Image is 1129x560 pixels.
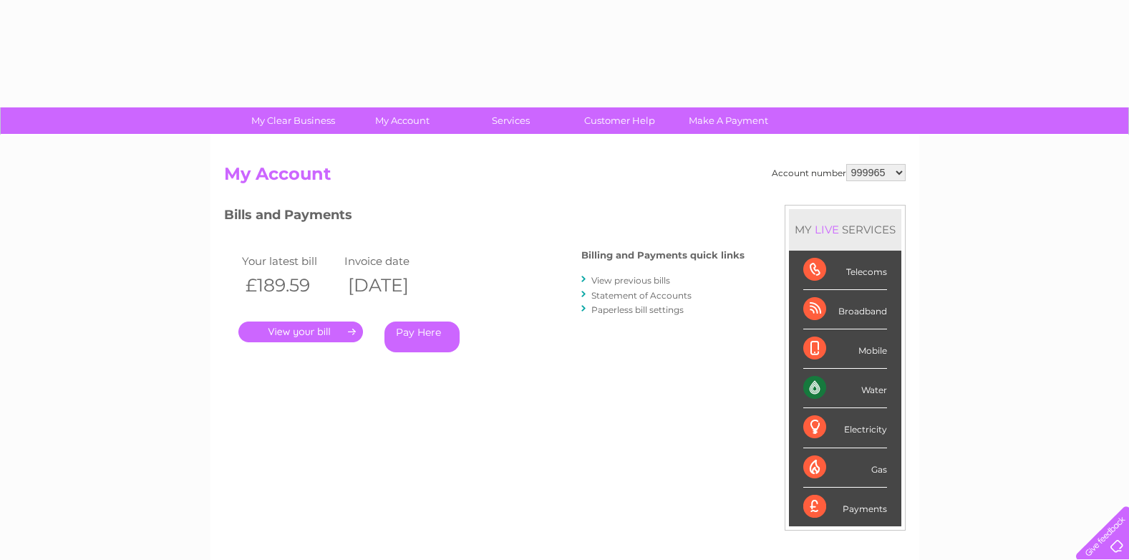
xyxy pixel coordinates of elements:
h2: My Account [224,164,906,191]
div: Broadband [803,290,887,329]
td: Invoice date [341,251,444,271]
div: Electricity [803,408,887,448]
div: Payments [803,488,887,526]
a: Customer Help [561,107,679,134]
a: Make A Payment [669,107,788,134]
th: £189.59 [238,271,341,300]
div: Telecoms [803,251,887,290]
div: MY SERVICES [789,209,901,250]
div: Account number [772,164,906,181]
div: Mobile [803,329,887,369]
a: My Account [343,107,461,134]
a: View previous bills [591,275,670,286]
a: Pay Here [384,322,460,352]
a: My Clear Business [234,107,352,134]
div: Water [803,369,887,408]
div: Gas [803,448,887,488]
a: Statement of Accounts [591,290,692,301]
h4: Billing and Payments quick links [581,250,745,261]
a: . [238,322,363,342]
h3: Bills and Payments [224,205,745,230]
a: Services [452,107,570,134]
div: LIVE [812,223,842,236]
td: Your latest bill [238,251,341,271]
a: Paperless bill settings [591,304,684,315]
th: [DATE] [341,271,444,300]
